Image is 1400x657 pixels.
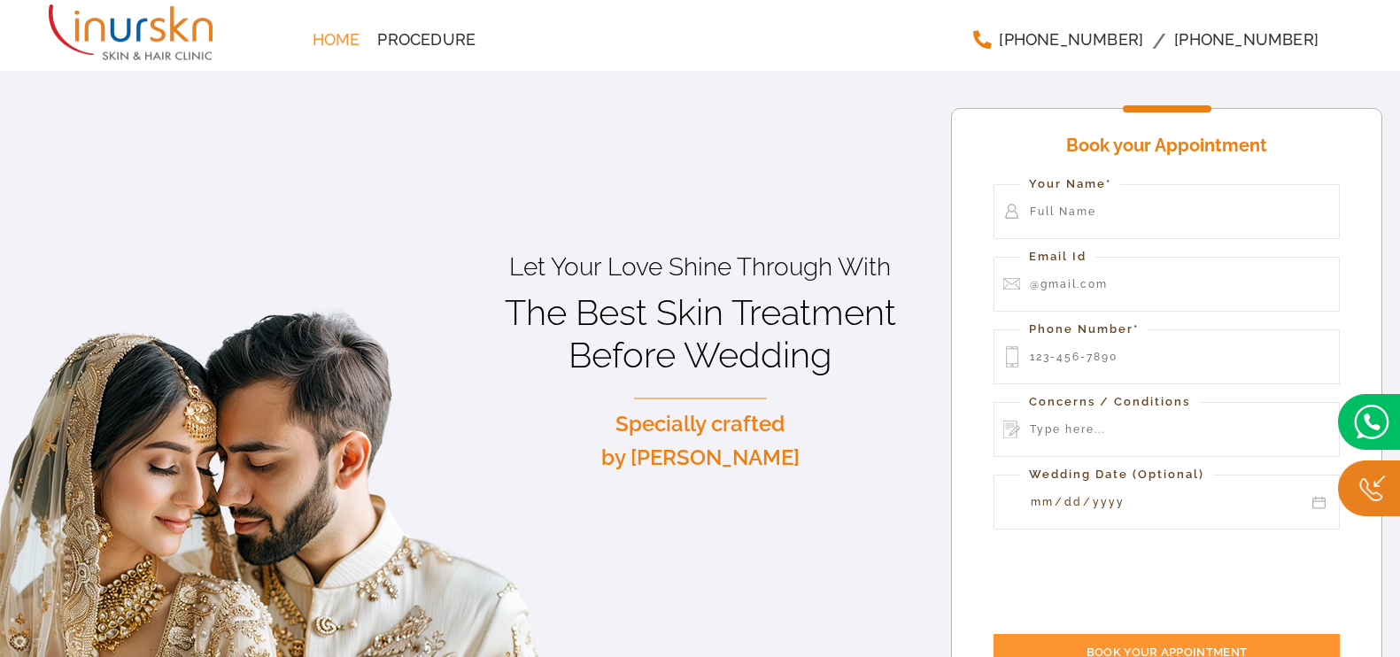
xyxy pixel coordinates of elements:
[1020,466,1213,484] label: Wedding Date (Optional)
[994,547,1263,616] iframe: reCAPTCHA
[1020,248,1095,267] label: Email Id
[480,252,920,282] p: Let Your Love Shine Through With
[1338,460,1400,516] img: Callc.png
[994,402,1339,457] input: Type here...
[1020,393,1199,412] label: Concerns / Conditions
[994,329,1339,384] input: 123-456-7890
[994,184,1339,239] input: Full Name
[1338,394,1400,450] img: bridal.png
[377,32,476,48] span: Procedure
[304,22,369,58] a: Home
[999,32,1143,48] span: [PHONE_NUMBER]
[963,22,1152,58] a: [PHONE_NUMBER]
[1165,22,1327,58] a: [PHONE_NUMBER]
[1020,175,1120,194] label: Your Name*
[313,32,360,48] span: Home
[368,22,484,58] a: Procedure
[480,291,920,376] h1: The Best Skin Treatment Before Wedding
[1020,321,1148,339] label: Phone Number*
[994,257,1339,312] input: @gmail.com
[1174,32,1319,48] span: [PHONE_NUMBER]
[480,407,920,475] p: Specially crafted by [PERSON_NAME]
[994,128,1339,166] h4: Book your Appointment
